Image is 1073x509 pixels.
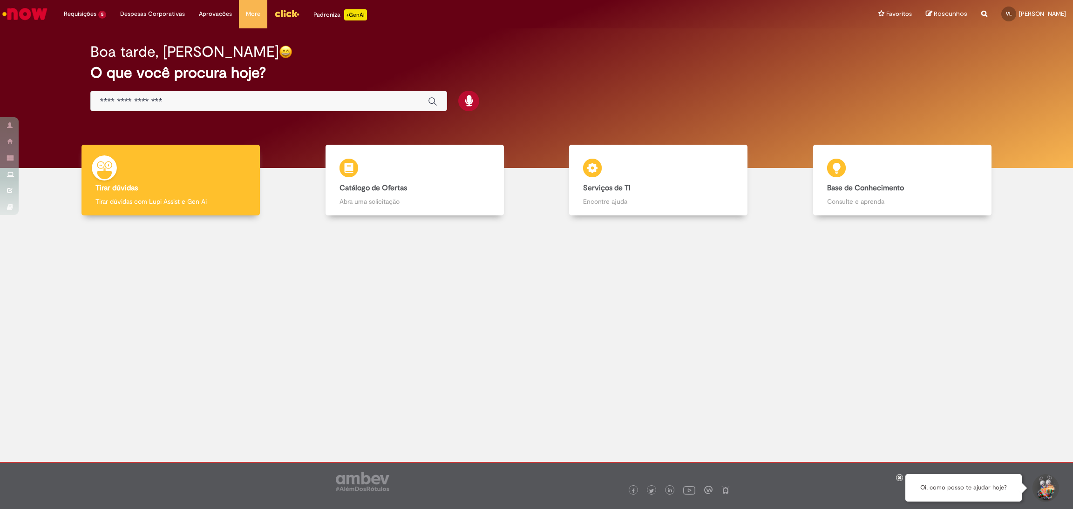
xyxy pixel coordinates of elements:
[1,5,49,23] img: ServiceNow
[199,9,232,19] span: Aprovações
[926,10,967,19] a: Rascunhos
[704,486,713,494] img: logo_footer_workplace.png
[340,197,490,206] p: Abra uma solicitação
[781,145,1025,216] a: Base de Conhecimento Consulte e aprenda
[246,9,260,19] span: More
[344,9,367,20] p: +GenAi
[536,145,781,216] a: Serviços de TI Encontre ajuda
[1019,10,1066,18] span: [PERSON_NAME]
[827,197,978,206] p: Consulte e aprenda
[98,11,106,19] span: 5
[340,183,407,193] b: Catálogo de Ofertas
[934,9,967,18] span: Rascunhos
[120,9,185,19] span: Despesas Corporativas
[336,472,389,491] img: logo_footer_ambev_rotulo_gray.png
[583,183,631,193] b: Serviços de TI
[90,65,983,81] h2: O que você procura hoje?
[886,9,912,19] span: Favoritos
[905,474,1022,502] div: Oi, como posso te ajudar hoje?
[293,145,537,216] a: Catálogo de Ofertas Abra uma solicitação
[313,9,367,20] div: Padroniza
[583,197,733,206] p: Encontre ajuda
[95,197,246,206] p: Tirar dúvidas com Lupi Assist e Gen Ai
[95,183,138,193] b: Tirar dúvidas
[721,486,730,494] img: logo_footer_naosei.png
[631,489,636,493] img: logo_footer_facebook.png
[649,489,654,493] img: logo_footer_twitter.png
[668,488,672,494] img: logo_footer_linkedin.png
[274,7,299,20] img: click_logo_yellow_360x200.png
[827,183,904,193] b: Base de Conhecimento
[90,44,279,60] h2: Boa tarde, [PERSON_NAME]
[1006,11,1012,17] span: VL
[64,9,96,19] span: Requisições
[683,484,695,496] img: logo_footer_youtube.png
[1031,474,1059,502] button: Iniciar Conversa de Suporte
[279,45,292,59] img: happy-face.png
[49,145,293,216] a: Tirar dúvidas Tirar dúvidas com Lupi Assist e Gen Ai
